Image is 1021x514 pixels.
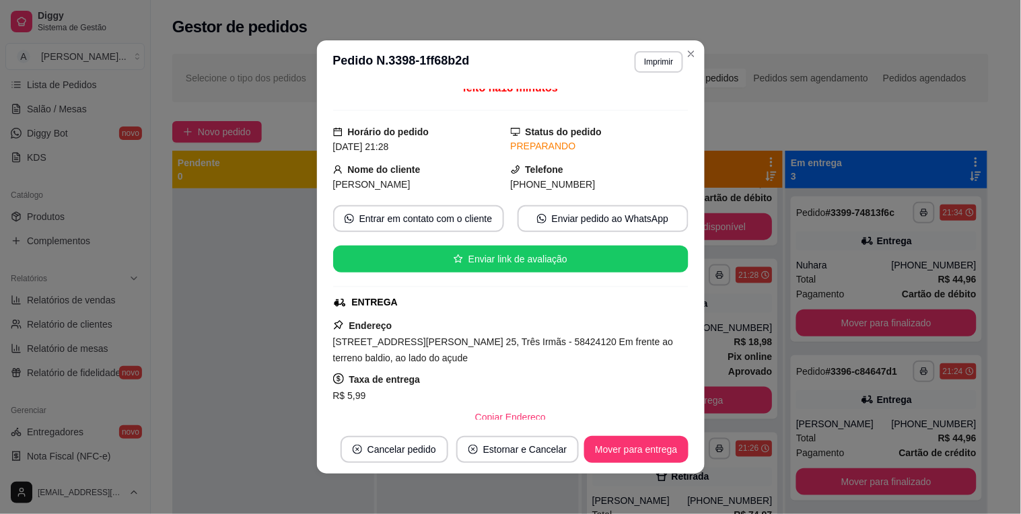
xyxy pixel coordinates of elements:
[537,214,547,223] span: whats-app
[511,139,689,153] div: PREPARANDO
[635,51,682,73] button: Imprimir
[353,445,362,454] span: close-circle
[526,164,564,175] strong: Telefone
[349,374,421,385] strong: Taxa de entrega
[333,51,470,73] h3: Pedido N. 3398-1ff68b2d
[345,214,354,223] span: whats-app
[348,126,429,137] strong: Horário do pedido
[333,373,344,384] span: dollar
[333,165,343,174] span: user
[333,246,689,272] button: starEnviar link de avaliação
[333,127,343,137] span: calendar
[680,43,702,65] button: Close
[468,445,478,454] span: close-circle
[341,436,448,463] button: close-circleCancelar pedido
[526,126,602,137] strong: Status do pedido
[454,254,463,264] span: star
[333,141,389,152] span: [DATE] 21:28
[349,320,392,331] strong: Endereço
[511,165,520,174] span: phone
[511,179,596,190] span: [PHONE_NUMBER]
[464,404,557,431] button: Copiar Endereço
[333,179,411,190] span: [PERSON_NAME]
[348,164,421,175] strong: Nome do cliente
[518,205,689,232] button: whats-appEnviar pedido ao WhatsApp
[511,127,520,137] span: desktop
[456,436,579,463] button: close-circleEstornar e Cancelar
[584,436,688,463] button: Mover para entrega
[352,295,398,309] div: ENTREGA
[333,336,674,363] span: [STREET_ADDRESS][PERSON_NAME] 25, Três Irmãs - 58424120 Em frente ao terreno baldio, ao lado do a...
[333,205,504,232] button: whats-appEntrar em contato com o cliente
[333,320,344,330] span: pushpin
[333,390,366,401] span: R$ 5,99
